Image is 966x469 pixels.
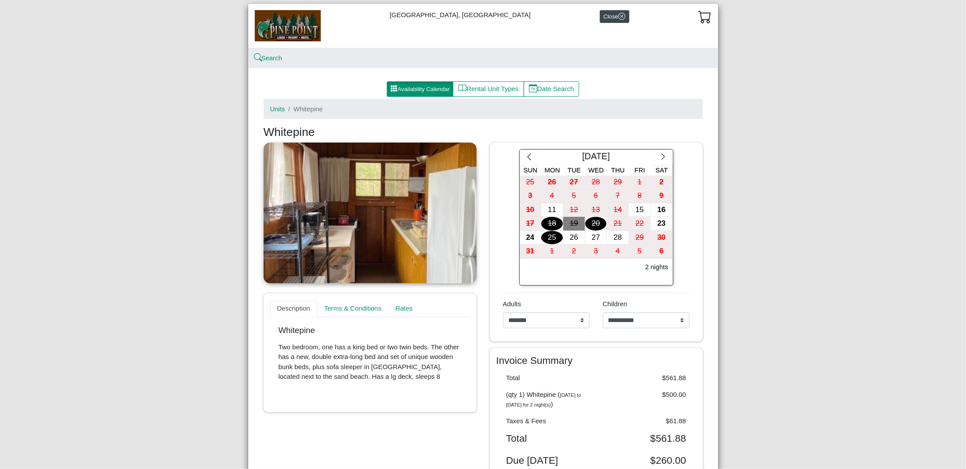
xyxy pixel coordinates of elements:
button: 20 [585,217,607,231]
button: 4 [541,189,563,203]
a: Units [270,105,285,113]
span: Sat [656,166,668,174]
div: 2 [563,245,585,258]
button: 8 [629,189,651,203]
span: Tue [568,166,581,174]
button: bookRental Unit Types [453,81,524,97]
button: 13 [585,203,607,217]
button: 18 [541,217,563,231]
button: 12 [563,203,585,217]
button: 16 [651,203,673,217]
button: 26 [563,231,585,245]
svg: search [255,55,261,61]
button: 14 [607,203,629,217]
div: 6 [651,245,672,258]
span: Adults [503,300,522,308]
div: 4 [607,245,628,258]
button: 6 [651,245,673,259]
button: 7 [607,189,629,203]
div: 5 [629,245,650,258]
button: 3 [520,189,542,203]
h4: Invoice Summary [496,355,696,366]
button: 22 [629,217,651,231]
button: Closex circle [600,10,629,23]
button: 27 [563,176,585,190]
a: Terms & Conditions [317,300,389,318]
h3: Whitepine [264,125,703,139]
button: calendar dateDate Search [524,81,580,97]
a: searchSearch [255,54,283,62]
a: Rates [389,300,420,318]
button: 26 [541,176,563,190]
div: 1 [541,245,563,258]
div: Total [500,432,596,444]
svg: grid3x3 gap fill [390,85,397,92]
button: 6 [585,189,607,203]
div: 5 [563,189,585,203]
div: (qty 1) Whitepine ( ) [500,390,596,410]
button: 10 [520,203,542,217]
div: 28 [607,231,628,245]
span: Wed [588,166,604,174]
button: 28 [585,176,607,190]
div: 1 [629,176,650,189]
div: Due [DATE] [500,454,596,466]
span: Children [603,300,628,308]
button: 21 [607,217,629,231]
div: [DATE] [539,150,654,165]
button: 11 [541,203,563,217]
button: 30 [651,231,673,245]
button: 9 [651,189,673,203]
h6: 2 nights [645,263,668,271]
button: 25 [520,176,542,190]
button: 19 [563,217,585,231]
div: $500.00 [596,390,693,410]
div: 31 [520,245,541,258]
p: Whitepine [279,326,462,336]
button: 15 [629,203,651,217]
div: 3 [520,189,541,203]
div: 2 [651,176,672,189]
div: [GEOGRAPHIC_DATA], [GEOGRAPHIC_DATA] [248,4,718,48]
button: chevron right [654,150,672,165]
div: 20 [585,217,607,231]
div: 3 [585,245,607,258]
div: $561.88 [596,432,693,444]
button: 29 [607,176,629,190]
button: 29 [629,231,651,245]
div: $260.00 [596,454,693,466]
div: 17 [520,217,541,231]
div: 13 [585,203,607,217]
button: 3 [585,245,607,259]
div: $561.88 [596,373,693,383]
span: Mon [545,166,560,174]
button: 2 [563,245,585,259]
button: grid3x3 gap fillAvailability Calendar [387,81,454,97]
span: Thu [611,166,625,174]
a: Description [270,300,317,318]
div: 24 [520,231,541,245]
button: 1 [629,176,651,190]
svg: book [459,84,467,92]
div: 26 [541,176,563,189]
button: 27 [585,231,607,245]
svg: chevron right [659,153,668,161]
svg: chevron left [525,153,533,161]
div: 23 [651,217,672,231]
div: Taxes & Fees [500,416,596,426]
button: 5 [629,245,651,259]
div: 10 [520,203,541,217]
button: 25 [541,231,563,245]
button: chevron left [520,150,539,165]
